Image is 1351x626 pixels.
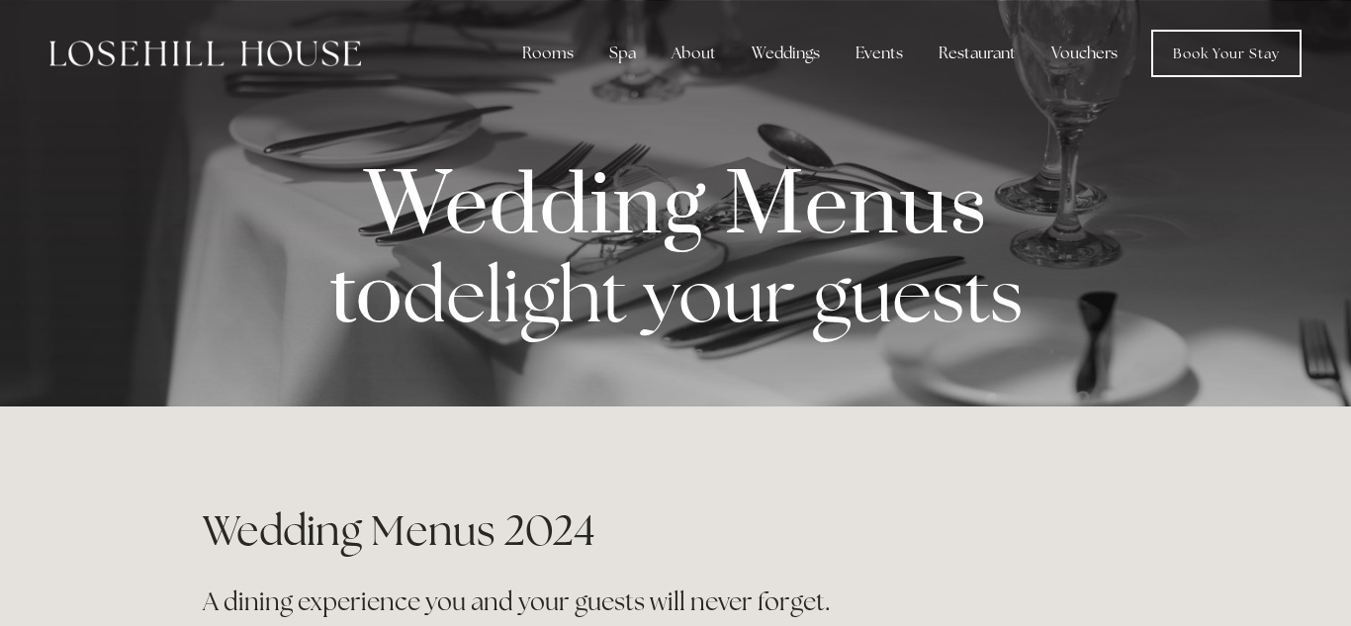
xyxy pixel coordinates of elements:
[1151,30,1302,77] a: Book Your Stay
[923,34,1032,73] div: Restaurant
[203,501,1148,560] h1: Wedding Menus 2024
[736,34,836,73] div: Weddings
[403,246,1023,343] strong: delight your guests
[656,34,732,73] div: About
[49,41,361,66] img: Losehill House
[840,34,919,73] div: Events
[203,584,1148,619] h2: A dining experience you and your guests will never forget.
[234,168,1117,344] p: Wedding Menus to
[506,34,589,73] div: Rooms
[1036,34,1133,73] a: Vouchers
[593,34,652,73] div: Spa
